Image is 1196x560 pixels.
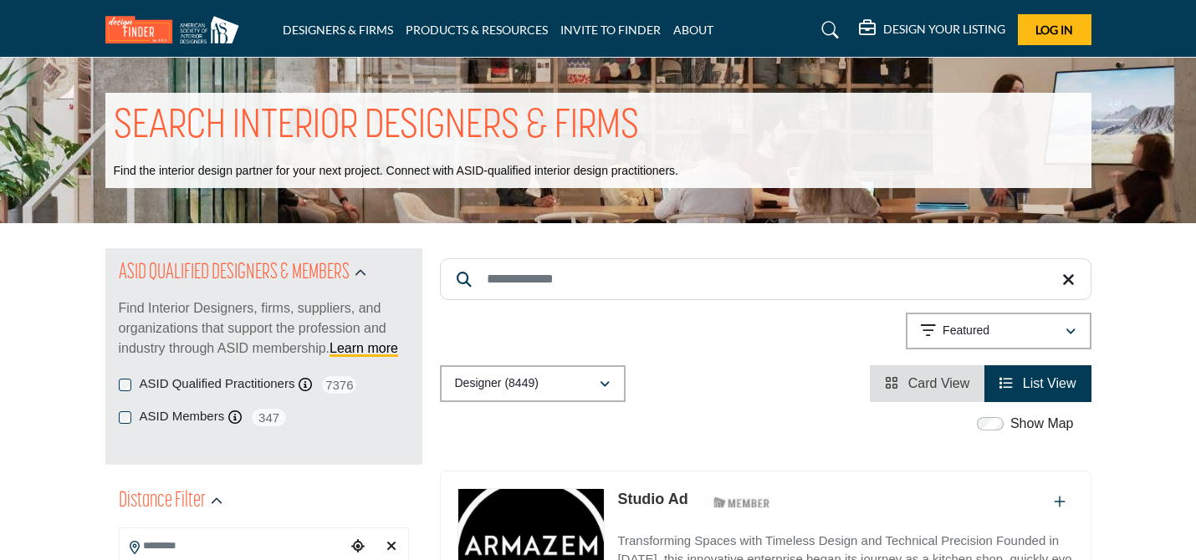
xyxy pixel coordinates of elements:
span: 347 [250,407,288,428]
a: PRODUCTS & RESOURCES [406,23,548,37]
input: ASID Members checkbox [119,411,131,424]
span: 7376 [320,374,358,395]
label: Show Map [1010,414,1074,434]
h1: SEARCH INTERIOR DESIGNERS & FIRMS [114,101,639,153]
h2: ASID QUALIFIED DESIGNERS & MEMBERS [119,258,350,288]
a: Search [805,17,850,43]
img: ASID Members Badge Icon [704,492,779,513]
li: Card View [870,365,984,402]
a: View Card [885,376,969,390]
p: Designer (8449) [455,375,539,392]
img: Site Logo [105,16,248,43]
input: ASID Qualified Practitioners checkbox [119,379,131,391]
p: Find Interior Designers, firms, suppliers, and organizations that support the profession and indu... [119,298,409,359]
label: ASID Qualified Practitioners [140,374,295,394]
a: ABOUT [673,23,713,37]
li: List View [984,365,1091,402]
button: Designer (8449) [440,365,626,402]
a: View List [999,376,1076,390]
p: Featured [943,323,989,339]
p: Find the interior design partner for your next project. Connect with ASID-qualified interior desi... [114,163,678,180]
a: Add To List [1054,495,1066,509]
h2: Distance Filter [119,486,206,517]
label: ASID Members [140,407,225,426]
button: Featured [906,313,1091,349]
input: Search Keyword [440,258,1091,300]
a: INVITE TO FINDER [560,23,661,37]
span: Card View [908,376,970,390]
button: Log In [1018,14,1091,45]
a: Studio Ad [617,491,687,507]
span: List View [1023,376,1076,390]
span: Log In [1035,23,1073,37]
p: Studio Ad [617,488,687,511]
div: DESIGN YOUR LISTING [859,20,1005,40]
a: DESIGNERS & FIRMS [283,23,393,37]
a: Learn more [330,341,398,355]
h5: DESIGN YOUR LISTING [883,22,1005,37]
